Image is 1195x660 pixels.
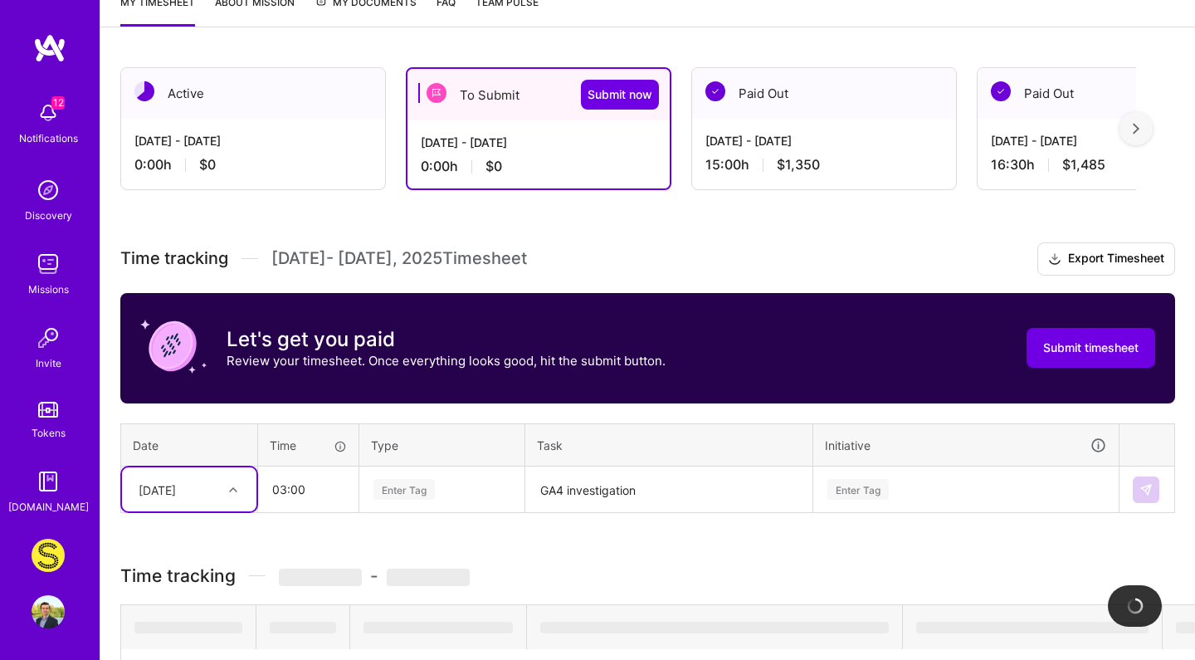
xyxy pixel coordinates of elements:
[227,327,666,352] h3: Let's get you paid
[199,156,216,174] span: $0
[121,423,258,467] th: Date
[485,158,502,175] span: $0
[51,96,65,110] span: 12
[1125,596,1145,616] img: loading
[421,158,656,175] div: 0:00 h
[259,467,358,511] input: HH:MM
[363,622,513,633] span: ‌
[387,569,470,586] span: ‌
[525,423,813,467] th: Task
[270,437,347,454] div: Time
[827,477,889,502] div: Enter Tag
[777,156,820,174] span: $1,350
[279,565,470,586] span: -
[120,565,1175,586] h3: Time tracking
[134,622,242,633] span: ‌
[134,132,372,149] div: [DATE] - [DATE]
[1027,328,1155,368] button: Submit timesheet
[916,622,1149,633] span: ‌
[33,33,66,63] img: logo
[38,402,58,418] img: tokens
[229,486,237,494] i: icon Chevron
[705,132,943,149] div: [DATE] - [DATE]
[227,352,666,369] p: Review your timesheet. Once everything looks good, hit the submit button.
[139,481,176,498] div: [DATE]
[540,622,889,633] span: ‌
[359,423,525,467] th: Type
[1062,156,1105,174] span: $1,485
[825,436,1107,455] div: Initiative
[1133,123,1139,134] img: right
[427,83,446,103] img: To Submit
[32,321,65,354] img: Invite
[705,156,943,174] div: 15:00 h
[1139,483,1153,496] img: Submit
[32,96,65,130] img: bell
[28,281,69,298] div: Missions
[271,248,527,269] span: [DATE] - [DATE] , 2025 Timesheet
[373,477,435,502] div: Enter Tag
[32,424,66,442] div: Tokens
[581,80,659,110] button: Submit now
[140,313,207,379] img: coin
[1043,340,1139,356] span: Submit timesheet
[32,174,65,207] img: discovery
[32,539,65,572] img: Studs: A Fresh Take on Ear Piercing & Earrings
[1048,251,1061,268] i: icon Download
[421,134,656,151] div: [DATE] - [DATE]
[121,68,385,119] div: Active
[134,156,372,174] div: 0:00 h
[407,69,670,120] div: To Submit
[692,68,956,119] div: Paid Out
[8,498,89,516] div: [DOMAIN_NAME]
[991,81,1011,101] img: Paid Out
[32,595,65,628] img: User Avatar
[32,247,65,281] img: teamwork
[279,569,362,586] span: ‌
[270,622,336,633] span: ‌
[27,539,69,572] a: Studs: A Fresh Take on Ear Piercing & Earrings
[19,130,78,147] div: Notifications
[588,86,652,103] span: Submit now
[134,81,154,101] img: Active
[25,207,72,224] div: Discovery
[120,248,228,269] span: Time tracking
[36,354,61,372] div: Invite
[27,595,69,628] a: User Avatar
[705,81,725,101] img: Paid Out
[32,465,65,498] img: guide book
[1037,242,1175,276] button: Export Timesheet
